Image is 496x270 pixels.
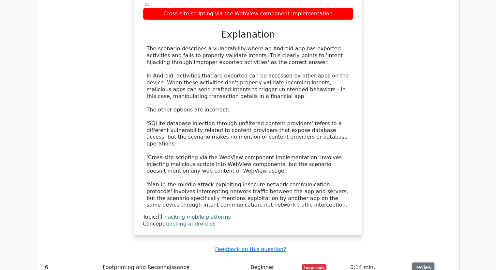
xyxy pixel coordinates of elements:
a: hacking mobile platforms [164,214,231,220]
a: hacking android os [166,221,216,227]
div: Cross-site scripting via the WebView component implementation [143,8,353,20]
div: Concept: [143,221,353,228]
h3: Explanation [147,29,350,40]
span: d. [144,1,149,7]
div: Topic: [143,214,353,221]
div: The scenario describes a vulnerability where an Android app has exported activities and fails to ... [147,45,350,209]
a: Feedback on this question? [215,246,286,252]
